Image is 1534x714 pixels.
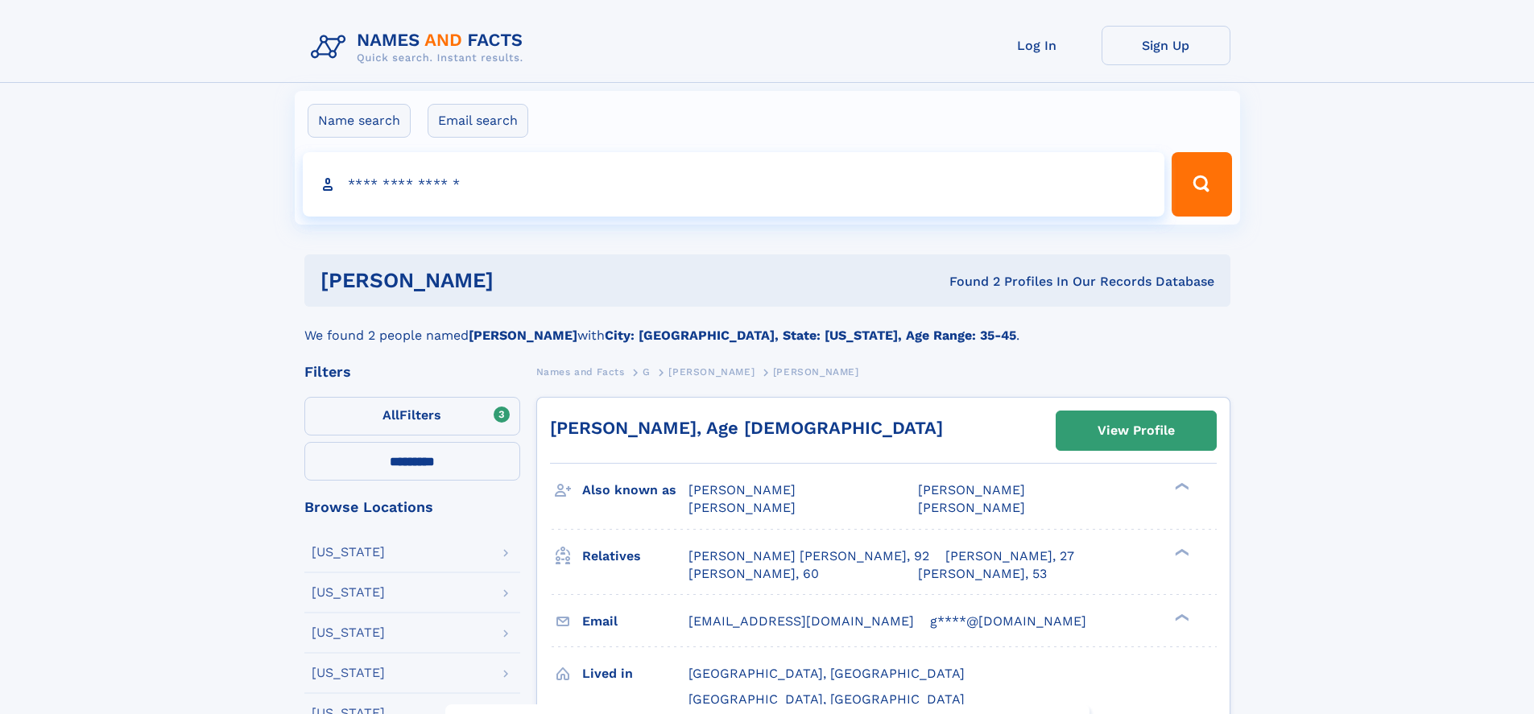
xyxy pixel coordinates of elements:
[304,365,520,379] div: Filters
[945,547,1074,565] a: [PERSON_NAME], 27
[304,397,520,435] label: Filters
[918,565,1047,583] a: [PERSON_NAME], 53
[688,691,965,707] span: [GEOGRAPHIC_DATA], [GEOGRAPHIC_DATA]
[536,361,625,382] a: Names and Facts
[918,482,1025,497] span: [PERSON_NAME]
[1098,412,1175,449] div: View Profile
[582,660,688,687] h3: Lived in
[668,366,755,378] span: [PERSON_NAME]
[688,500,796,515] span: [PERSON_NAME]
[382,407,399,423] span: All
[643,361,651,382] a: G
[605,328,1016,343] b: City: [GEOGRAPHIC_DATA], State: [US_STATE], Age Range: 35-45
[1102,26,1230,65] a: Sign Up
[973,26,1102,65] a: Log In
[773,366,859,378] span: [PERSON_NAME]
[722,273,1214,291] div: Found 2 Profiles In Our Records Database
[643,366,651,378] span: G
[1171,481,1190,492] div: ❯
[1172,152,1231,217] button: Search Button
[312,586,385,599] div: [US_STATE]
[918,500,1025,515] span: [PERSON_NAME]
[304,26,536,69] img: Logo Names and Facts
[303,152,1165,217] input: search input
[312,546,385,559] div: [US_STATE]
[688,547,929,565] a: [PERSON_NAME] [PERSON_NAME], 92
[582,608,688,635] h3: Email
[320,270,722,291] h1: [PERSON_NAME]
[1056,411,1216,450] a: View Profile
[312,626,385,639] div: [US_STATE]
[312,667,385,679] div: [US_STATE]
[1171,612,1190,622] div: ❯
[308,104,411,138] label: Name search
[688,482,796,497] span: [PERSON_NAME]
[668,361,755,382] a: [PERSON_NAME]
[469,328,577,343] b: [PERSON_NAME]
[1171,547,1190,557] div: ❯
[688,666,965,681] span: [GEOGRAPHIC_DATA], [GEOGRAPHIC_DATA]
[304,500,520,514] div: Browse Locations
[304,307,1230,345] div: We found 2 people named with .
[582,477,688,504] h3: Also known as
[582,543,688,570] h3: Relatives
[428,104,528,138] label: Email search
[688,565,819,583] a: [PERSON_NAME], 60
[688,613,914,629] span: [EMAIL_ADDRESS][DOMAIN_NAME]
[550,418,943,438] a: [PERSON_NAME], Age [DEMOGRAPHIC_DATA]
